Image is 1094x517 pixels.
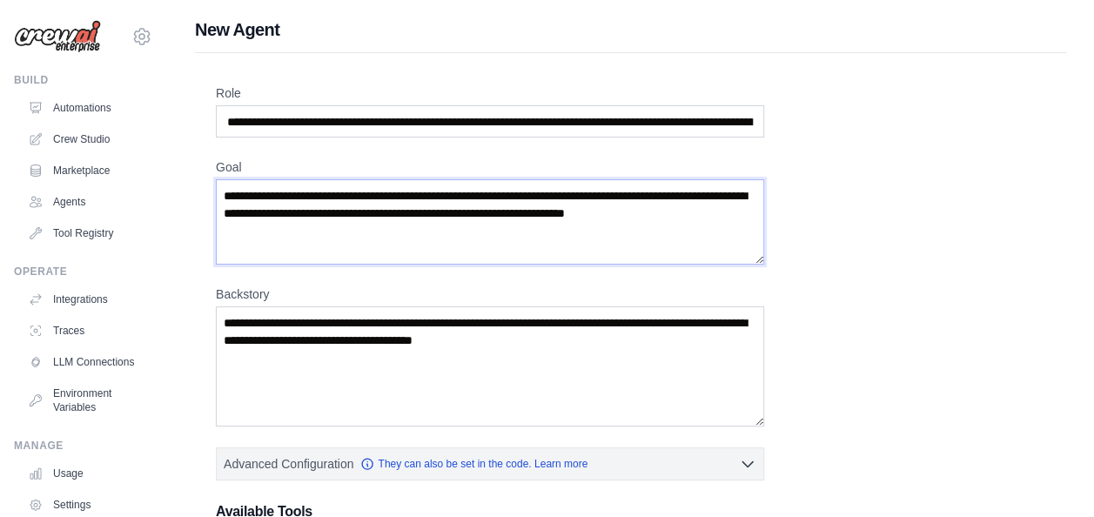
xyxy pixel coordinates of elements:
[21,460,152,487] a: Usage
[21,157,152,185] a: Marketplace
[21,219,152,247] a: Tool Registry
[21,188,152,216] a: Agents
[14,265,152,279] div: Operate
[21,94,152,122] a: Automations
[14,20,101,53] img: Logo
[21,379,152,421] a: Environment Variables
[216,285,764,303] label: Backstory
[14,439,152,453] div: Manage
[21,285,152,313] a: Integrations
[195,17,1066,42] h1: New Agent
[216,84,764,102] label: Role
[360,457,587,471] a: They can also be set in the code. Learn more
[14,73,152,87] div: Build
[224,455,353,473] span: Advanced Configuration
[21,317,152,345] a: Traces
[217,448,763,480] button: Advanced Configuration They can also be set in the code. Learn more
[21,348,152,376] a: LLM Connections
[216,158,764,176] label: Goal
[21,125,152,153] a: Crew Studio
